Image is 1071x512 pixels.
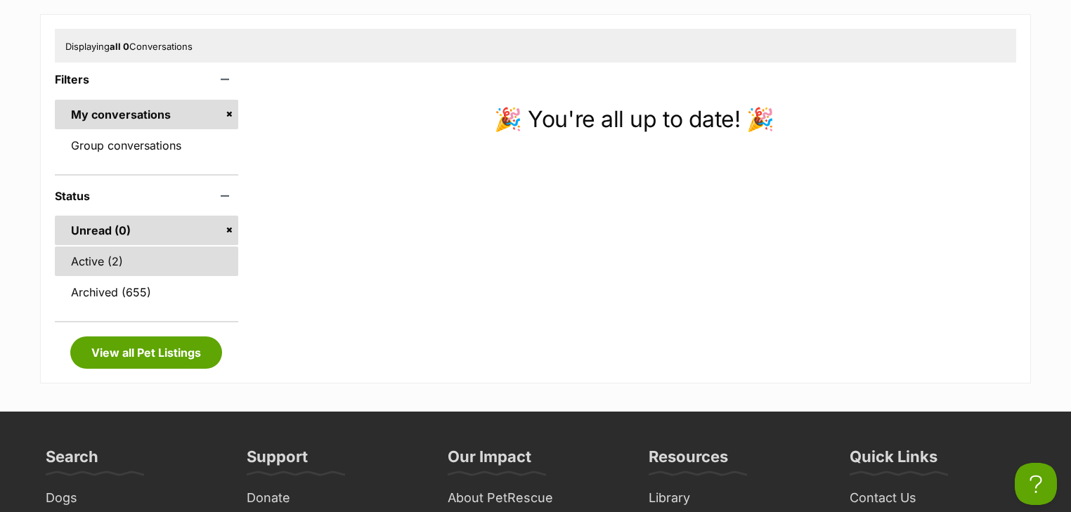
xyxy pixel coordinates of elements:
[55,216,238,245] a: Unread (0)
[55,131,238,160] a: Group conversations
[55,100,238,129] a: My conversations
[649,447,728,475] h3: Resources
[448,447,531,475] h3: Our Impact
[241,487,428,509] a: Donate
[252,103,1016,136] p: 🎉 You're all up to date! 🎉
[65,41,193,52] span: Displaying Conversations
[46,447,98,475] h3: Search
[110,41,129,52] strong: all 0
[850,447,937,475] h3: Quick Links
[55,247,238,276] a: Active (2)
[55,277,238,307] a: Archived (655)
[40,487,227,509] a: Dogs
[70,336,222,369] a: View all Pet Listings
[247,447,308,475] h3: Support
[55,73,238,86] header: Filters
[1015,463,1057,505] iframe: Help Scout Beacon - Open
[442,487,629,509] a: About PetRescue
[643,487,830,509] a: Library
[844,487,1031,509] a: Contact Us
[55,190,238,202] header: Status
